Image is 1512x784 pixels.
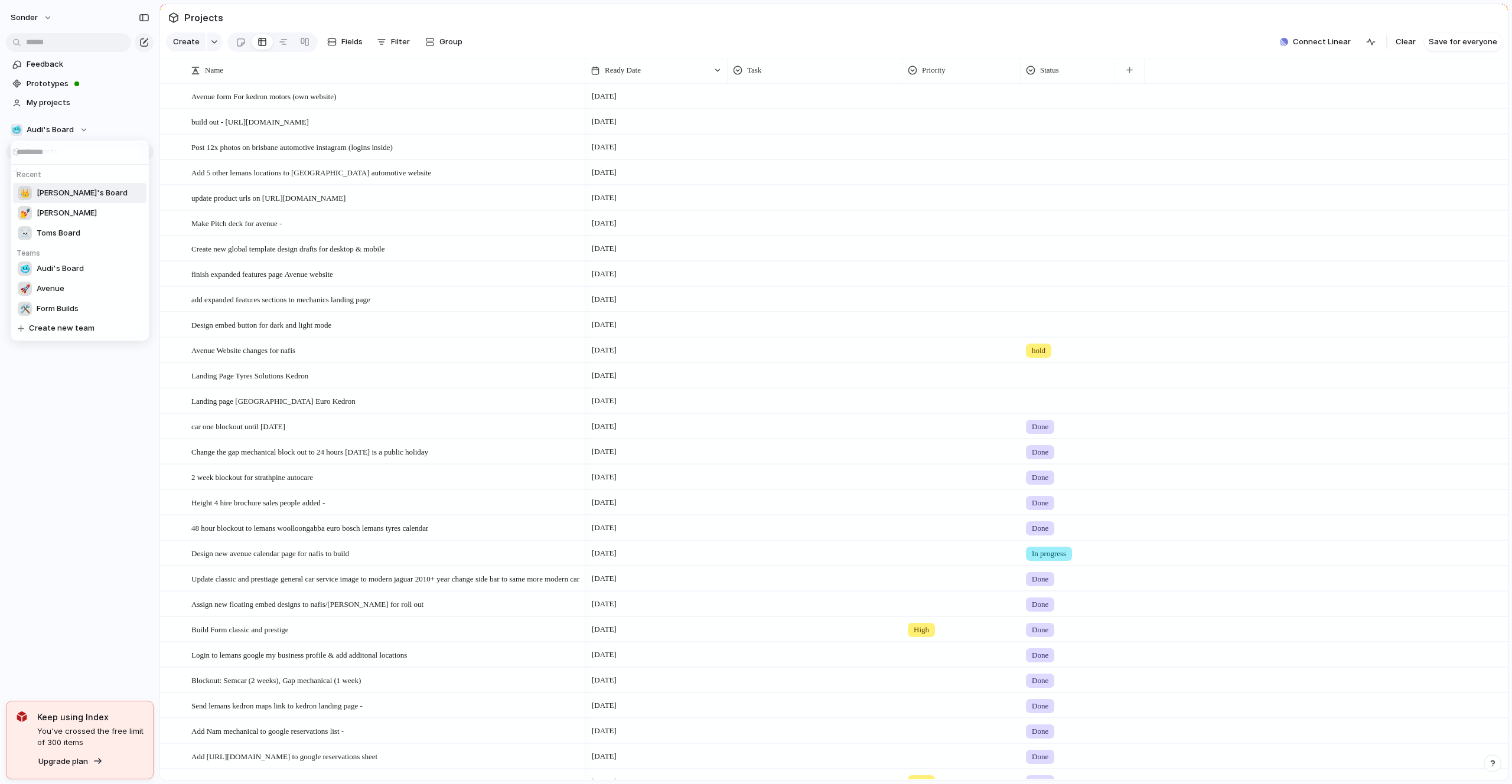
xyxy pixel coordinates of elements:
[18,282,32,296] div: 🚀
[13,243,150,259] h5: Teams
[37,187,128,199] span: [PERSON_NAME]'s Board
[18,186,32,200] div: 👑
[18,302,32,316] div: 🛠️
[18,206,32,220] div: 💅
[37,227,80,239] span: Toms Board
[37,263,84,275] span: Audi's Board
[13,165,150,180] h5: Recent
[37,283,64,295] span: Avenue
[18,262,32,276] div: 🥶
[18,226,32,240] div: ☠️
[37,207,97,219] span: [PERSON_NAME]
[29,322,94,334] span: Create new team
[37,303,79,315] span: Form Builds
